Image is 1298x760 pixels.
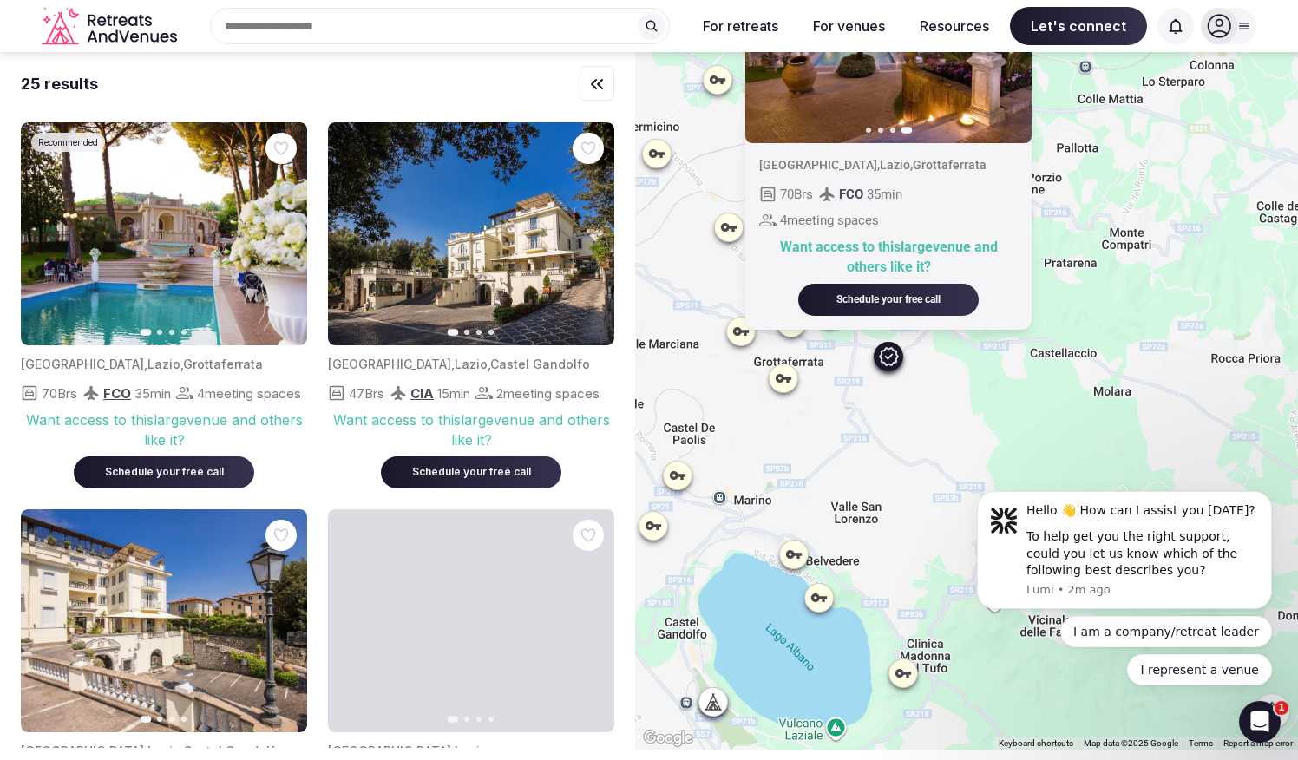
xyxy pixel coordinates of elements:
span: , [488,357,490,371]
span: FCO [103,385,131,402]
span: FCO [839,187,863,202]
a: Visit the homepage [42,7,180,46]
span: Lazio [455,744,488,758]
button: Resources [906,7,1003,45]
span: , [877,158,880,172]
span: Grottaferrata [183,357,263,371]
button: Go to slide 3 [169,717,174,722]
span: 35 min [134,384,171,403]
div: Want access to this large venue and others like it? [21,410,307,449]
span: Castel Gandolfo [183,744,283,758]
button: Go to slide 4 [488,330,494,335]
span: , [451,357,455,371]
div: Schedule your free call [95,465,233,480]
img: Featured image for venue [21,509,307,732]
div: Want access to this large venue and others like it? [328,410,614,449]
button: Go to slide 2 [157,330,162,335]
span: Recommended [38,136,98,148]
span: [GEOGRAPHIC_DATA] [328,357,451,371]
a: Report a map error [1223,738,1293,748]
span: , [180,744,183,758]
span: Lazio [880,158,910,172]
button: Go to slide 2 [464,330,469,335]
button: Go to slide 3 [476,330,482,335]
a: Schedule your free call [381,462,561,479]
span: 35 min [867,186,902,204]
div: Recommended [31,133,105,152]
div: 25 results [21,73,98,95]
button: Go to slide 1 [141,716,152,723]
img: Featured image for venue [21,122,307,345]
span: [GEOGRAPHIC_DATA] [328,744,451,758]
div: Schedule your free call [819,292,958,307]
span: Lazio [147,357,180,371]
iframe: Intercom live chat [1239,701,1281,743]
span: 1 [1275,701,1288,715]
span: 47 Brs [349,384,384,403]
button: For venues [799,7,899,45]
span: Castel Gandolfo [490,357,590,371]
span: Grottaferrata [913,158,987,172]
button: Go to slide 4 [181,330,187,335]
button: Go to slide 1 [448,716,459,723]
span: Map data ©2025 Google [1084,738,1178,748]
span: 70 Brs [42,384,77,403]
div: Schedule your free call [402,465,541,480]
iframe: Intercom notifications message [951,478,1298,696]
span: 4 meeting spaces [197,384,301,403]
button: Go to slide 4 [488,717,494,722]
button: Go to slide 2 [878,128,883,133]
button: Go to slide 3 [169,330,174,335]
a: Schedule your free call [74,462,254,479]
img: Featured image for venue [328,122,614,345]
a: Open this area in Google Maps (opens a new window) [639,727,697,750]
div: Want access to this large venue and others like it? [759,238,1018,277]
span: 15 min [437,384,470,403]
span: [GEOGRAPHIC_DATA] [21,357,144,371]
span: Lazio [455,357,488,371]
span: 4 meeting spaces [780,212,879,230]
button: Go to slide 1 [141,329,152,336]
img: Google [639,727,697,750]
button: Go to slide 4 [181,717,187,722]
button: For retreats [689,7,792,45]
span: , [144,744,147,758]
button: Go to slide 1 [866,128,871,133]
span: , [910,158,913,172]
span: Let's connect [1010,7,1147,45]
button: Go to slide 2 [464,717,469,722]
button: Keyboard shortcuts [999,737,1073,750]
button: Go to slide 3 [476,717,482,722]
button: Go to slide 2 [157,717,162,722]
span: [GEOGRAPHIC_DATA] [21,744,144,758]
span: 70 Brs [780,186,813,204]
span: , [451,744,455,758]
img: Featured image for venue [328,509,614,732]
span: 2 meeting spaces [496,384,600,403]
button: Go to slide 1 [448,329,459,336]
span: Lazio [147,744,180,758]
span: , [144,357,147,371]
a: Schedule your free call [798,294,979,305]
button: Go to slide 4 [901,127,913,134]
a: Terms (opens in new tab) [1189,738,1213,748]
span: , [180,357,183,371]
button: Go to slide 3 [890,128,895,133]
span: CIA [410,385,434,402]
span: [GEOGRAPHIC_DATA] [759,158,877,172]
svg: Retreats and Venues company logo [42,7,180,46]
